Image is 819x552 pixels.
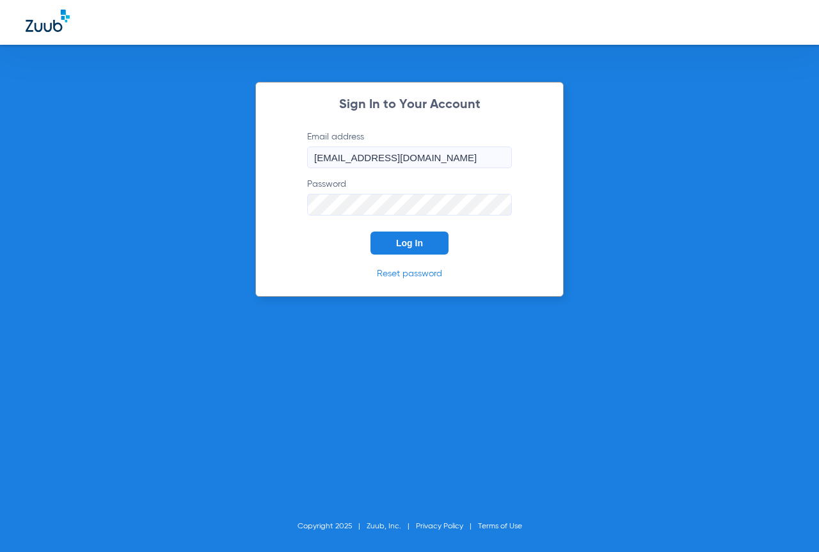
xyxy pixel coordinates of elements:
label: Email address [307,130,512,168]
h2: Sign In to Your Account [288,99,531,111]
a: Privacy Policy [416,523,463,530]
img: Zuub Logo [26,10,70,32]
li: Zuub, Inc. [367,520,416,533]
input: Password [307,194,512,216]
button: Log In [370,232,449,255]
a: Terms of Use [478,523,522,530]
a: Reset password [377,269,442,278]
label: Password [307,178,512,216]
li: Copyright 2025 [298,520,367,533]
span: Log In [396,238,423,248]
input: Email address [307,146,512,168]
